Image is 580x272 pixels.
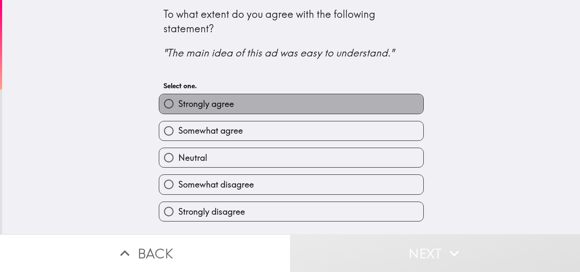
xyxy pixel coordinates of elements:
button: Strongly agree [159,94,423,113]
button: Strongly disagree [159,202,423,221]
button: Somewhat disagree [159,175,423,194]
h6: Select one. [163,81,419,90]
i: "The main idea of this ad was easy to understand." [163,46,394,59]
span: Somewhat agree [178,125,243,137]
button: Somewhat agree [159,121,423,140]
button: Neutral [159,148,423,167]
span: Somewhat disagree [178,179,254,191]
span: Strongly disagree [178,206,245,218]
button: Next [290,234,580,272]
div: To what extent do you agree with the following statement? [163,7,419,60]
span: Neutral [178,152,207,164]
span: Strongly agree [178,98,234,110]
